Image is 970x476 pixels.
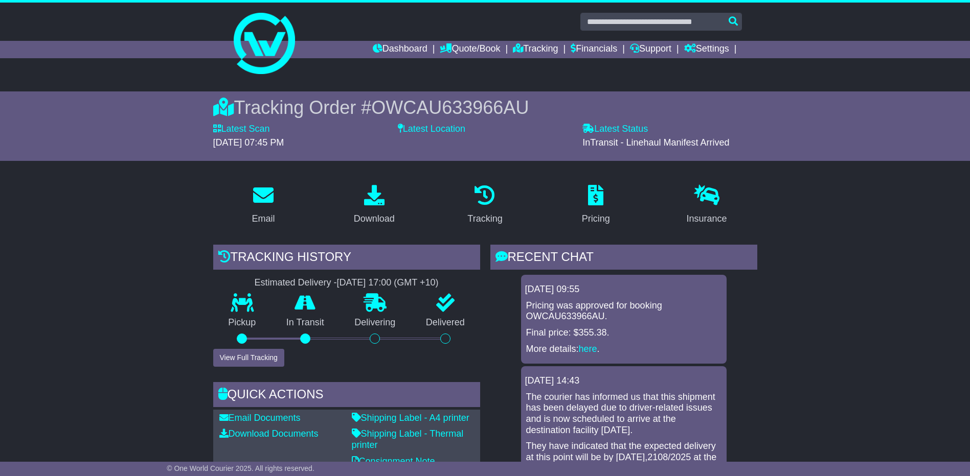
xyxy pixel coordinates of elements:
a: Dashboard [373,41,427,58]
p: In Transit [271,317,340,328]
label: Latest Scan [213,124,270,135]
div: Tracking history [213,245,480,272]
a: Shipping Label - A4 printer [352,413,469,423]
a: Settings [684,41,729,58]
a: Email Documents [219,413,301,423]
a: Download Documents [219,429,319,439]
a: Email [245,181,281,229]
p: Pickup [213,317,272,328]
div: Tracking Order # [213,97,757,118]
div: Estimated Delivery - [213,277,480,289]
span: InTransit - Linehaul Manifest Arrived [582,137,729,148]
div: Email [252,212,275,226]
span: [DATE] 07:45 PM [213,137,284,148]
a: Quote/Book [440,41,500,58]
div: RECENT CHAT [490,245,757,272]
a: Insurance [680,181,734,229]
a: here [579,344,597,354]
button: View Full Tracking [213,349,284,367]
a: Tracking [513,41,558,58]
span: OWCAU633966AU [371,97,529,118]
div: Pricing [582,212,610,226]
div: Quick Actions [213,382,480,410]
label: Latest Status [582,124,648,135]
div: [DATE] 14:43 [525,375,723,387]
div: Tracking [467,212,502,226]
a: Download [347,181,401,229]
div: [DATE] 17:00 (GMT +10) [337,277,439,289]
a: Consignment Note [352,456,435,466]
a: Financials [571,41,617,58]
a: Pricing [575,181,617,229]
div: [DATE] 09:55 [525,284,723,295]
p: Delivered [411,317,480,328]
p: Final price: $355.38. [526,327,721,339]
span: © One World Courier 2025. All rights reserved. [167,464,314,472]
a: Tracking [461,181,509,229]
div: Download [354,212,395,226]
p: Delivering [340,317,411,328]
p: The courier has informed us that this shipment has been delayed due to driver-related issues and ... [526,392,721,436]
label: Latest Location [398,124,465,135]
a: Shipping Label - Thermal printer [352,429,464,450]
p: More details: . [526,344,721,355]
p: Pricing was approved for booking OWCAU633966AU. [526,300,721,322]
p: They have indicated that the expected delivery at this point will be by [DATE],2108/2025 at the l... [526,441,721,474]
div: Insurance [687,212,727,226]
a: Support [630,41,671,58]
